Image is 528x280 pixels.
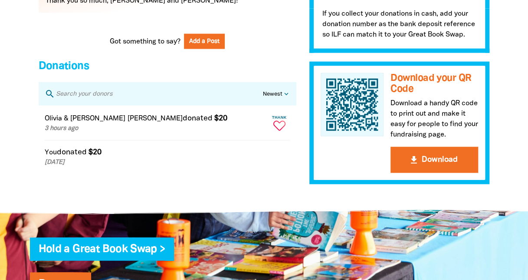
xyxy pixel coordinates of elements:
[183,115,213,122] span: donated
[45,158,267,167] p: [DATE]
[269,112,290,134] button: Thank
[39,61,89,71] span: Donations
[39,244,165,254] a: Hold a Great Book Swap >
[309,9,490,53] p: If you collect your donations in cash, add your donation number as the bank deposit reference so ...
[128,116,183,122] em: [PERSON_NAME]
[214,115,227,122] em: $20
[89,149,102,156] em: $20
[409,155,419,165] i: get_app
[45,150,57,156] em: You
[45,89,55,99] i: search
[390,147,478,173] button: get_appDownload
[184,34,225,49] button: Add a Post
[45,116,125,122] em: Olivia & [PERSON_NAME]
[390,73,478,94] h3: Download your QR Code
[55,88,263,100] input: Search your donors
[45,124,267,133] p: 3 hours ago
[57,149,87,156] span: donated
[39,106,296,173] div: Paginated content
[110,37,180,47] span: Got something to say?
[269,115,290,120] span: Thank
